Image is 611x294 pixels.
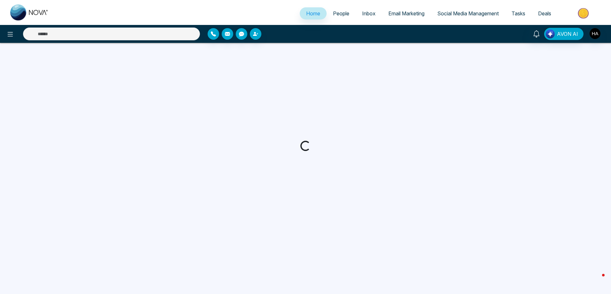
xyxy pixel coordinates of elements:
img: Lead Flow [546,29,555,38]
iframe: Intercom live chat [589,272,605,288]
button: AVON AI [544,28,583,40]
span: People [333,10,349,17]
span: Home [306,10,320,17]
img: User Avatar [590,28,600,39]
a: Social Media Management [431,7,505,20]
span: Deals [538,10,551,17]
span: Email Marketing [388,10,425,17]
span: Social Media Management [437,10,499,17]
span: Inbox [362,10,376,17]
img: Market-place.gif [561,6,607,20]
img: Nova CRM Logo [10,4,49,20]
a: Tasks [505,7,532,20]
span: AVON AI [557,30,578,38]
a: Home [300,7,327,20]
a: Email Marketing [382,7,431,20]
a: Inbox [356,7,382,20]
a: Deals [532,7,558,20]
a: People [327,7,356,20]
span: Tasks [512,10,525,17]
